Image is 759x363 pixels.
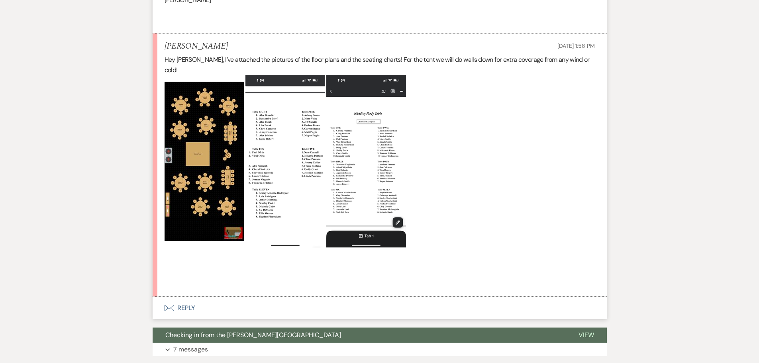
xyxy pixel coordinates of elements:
img: IMG_3656.jpeg [165,82,244,241]
span: Checking in from the [PERSON_NAME][GEOGRAPHIC_DATA] [165,331,341,339]
img: IMG_3689.png [326,75,406,247]
p: Hey [PERSON_NAME], I’ve attached the pictures of the floor plans and the seating charts! For the ... [165,55,595,75]
p: 7 messages [173,344,208,355]
button: View [566,328,607,343]
button: Reply [153,297,607,319]
h5: [PERSON_NAME] [165,41,228,51]
button: Checking in from the [PERSON_NAME][GEOGRAPHIC_DATA] [153,328,566,343]
span: View [579,331,594,339]
img: IMG_3690.png [245,75,325,247]
button: 7 messages [153,343,607,356]
span: [DATE] 1:58 PM [557,42,594,49]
